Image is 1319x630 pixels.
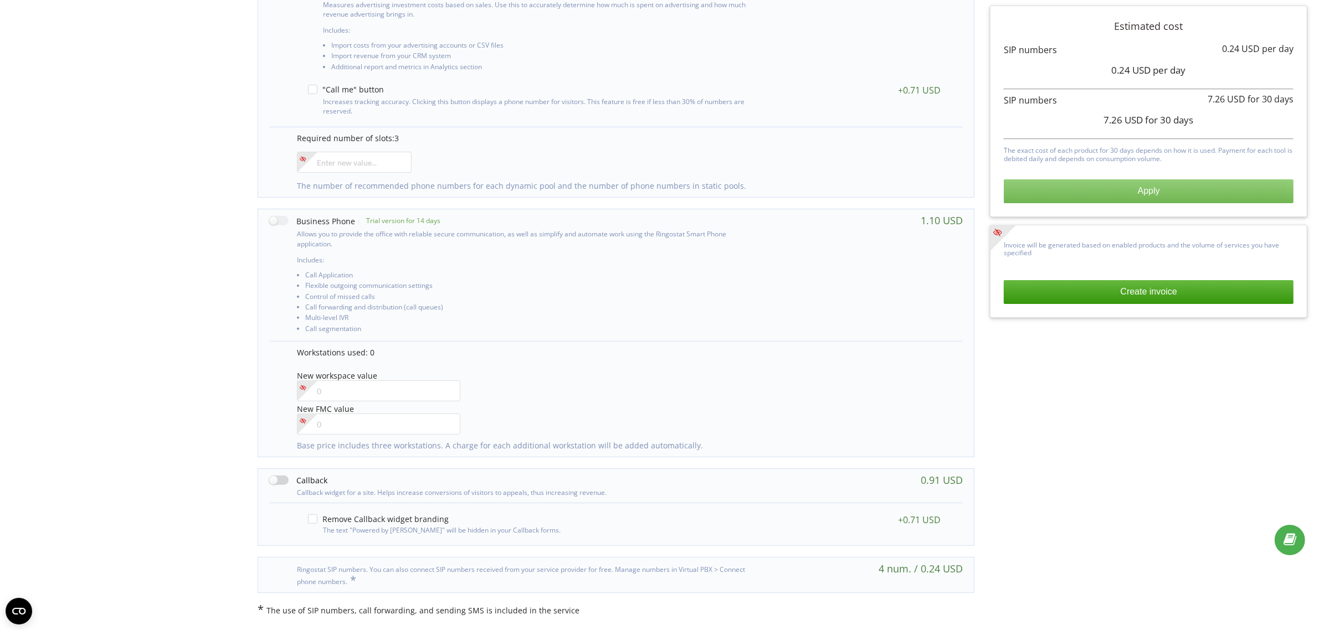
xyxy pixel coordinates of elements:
[297,347,374,358] span: Workstations used: 0
[269,563,755,587] div: Ringostat SIP numbers. You can also connect SIP numbers received from your service provider for f...
[305,271,755,282] li: Call Application
[1004,94,1294,107] p: SIP numbers
[331,42,751,52] li: Import costs from your advertising accounts or CSV files
[297,440,952,451] p: Base price includes three workstations. A charge for each additional workstation will be added au...
[297,255,755,265] p: Includes:
[308,85,384,94] label: "Call me" button
[323,25,751,35] p: Includes:
[394,133,399,143] span: 3
[308,524,751,534] div: The text "Powered by [PERSON_NAME]" will be hidden in your Callback forms.
[1004,44,1294,56] p: SIP numbers
[1248,93,1294,105] span: for 30 days
[305,293,755,303] li: Control of missed calls
[879,563,963,574] div: 4 num. / 0.24 USD
[355,216,440,225] p: Trial version for 14 days
[269,486,755,497] div: Callback widget for a site. Helps increase conversions of visitors to appeals, thus increasing re...
[1004,179,1294,203] button: Apply
[305,282,755,292] li: Flexible outgoing communication settings
[6,598,32,624] button: Open CMP widget
[297,229,755,248] p: Allows you to provide the office with reliable secure communication, as well as simplify and auto...
[1004,19,1294,34] p: Estimated cost
[305,303,755,314] li: Call forwarding and distribution (call queues)
[297,152,412,173] input: Enter new value...
[297,180,952,192] p: The number of recommended phone numbers for each dynamic pool and the number of phone numbers in ...
[269,474,327,486] label: Callback
[1004,239,1294,257] p: Invoice will be generated based on enabled products and the volume of services you have specified
[1004,280,1294,303] button: Create invoice
[297,133,952,144] p: Required number of slots:
[305,325,755,335] li: Call segmentation
[1112,64,1151,76] span: 0.24 USD
[898,85,941,96] div: +0.71 USD
[921,215,963,226] div: 1.10 USD
[1104,113,1143,126] span: 7.26 USD
[1262,43,1294,55] span: per day
[1146,113,1194,126] span: for 30 days
[1153,64,1186,76] span: per day
[898,514,941,525] div: +0.71 USD
[1208,93,1245,105] span: 7.26 USD
[297,380,461,401] input: 0
[331,63,751,74] li: Additional report and metrics in Analytics section
[305,314,755,324] li: Multi-level IVR
[297,370,377,381] span: New workspace value
[297,414,461,435] input: 0
[331,52,751,63] li: Import revenue from your CRM system
[308,514,449,524] label: Remove Callback widget branding
[269,215,355,226] label: Business Phone
[323,97,751,116] p: Increases tracking accuracy. Clicking this button displays a phone number for visitors. This feat...
[921,474,963,486] div: 0.91 USD
[1222,43,1260,55] span: 0.24 USD
[1004,144,1294,163] p: The exact cost of each product for 30 days depends on how it is used. Payment for each tool is de...
[258,604,974,616] p: The use of SIP numbers, call forwarding, and sending SMS is included in the service
[297,404,354,414] span: New FMC value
